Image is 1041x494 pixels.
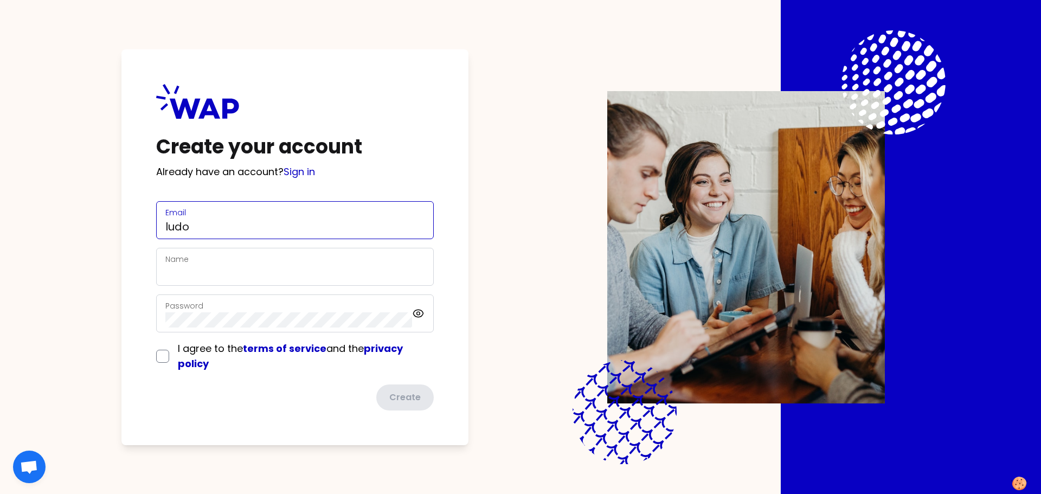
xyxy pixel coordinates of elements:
[156,136,434,158] h1: Create your account
[156,164,434,179] p: Already have an account?
[178,342,403,370] span: I agree to the and the
[243,342,326,355] a: terms of service
[165,254,189,265] label: Name
[165,207,186,218] label: Email
[284,165,315,178] a: Sign in
[13,451,46,483] div: Ouvrir le chat
[165,300,203,311] label: Password
[178,342,403,370] a: privacy policy
[376,384,434,410] button: Create
[607,91,885,403] img: Description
